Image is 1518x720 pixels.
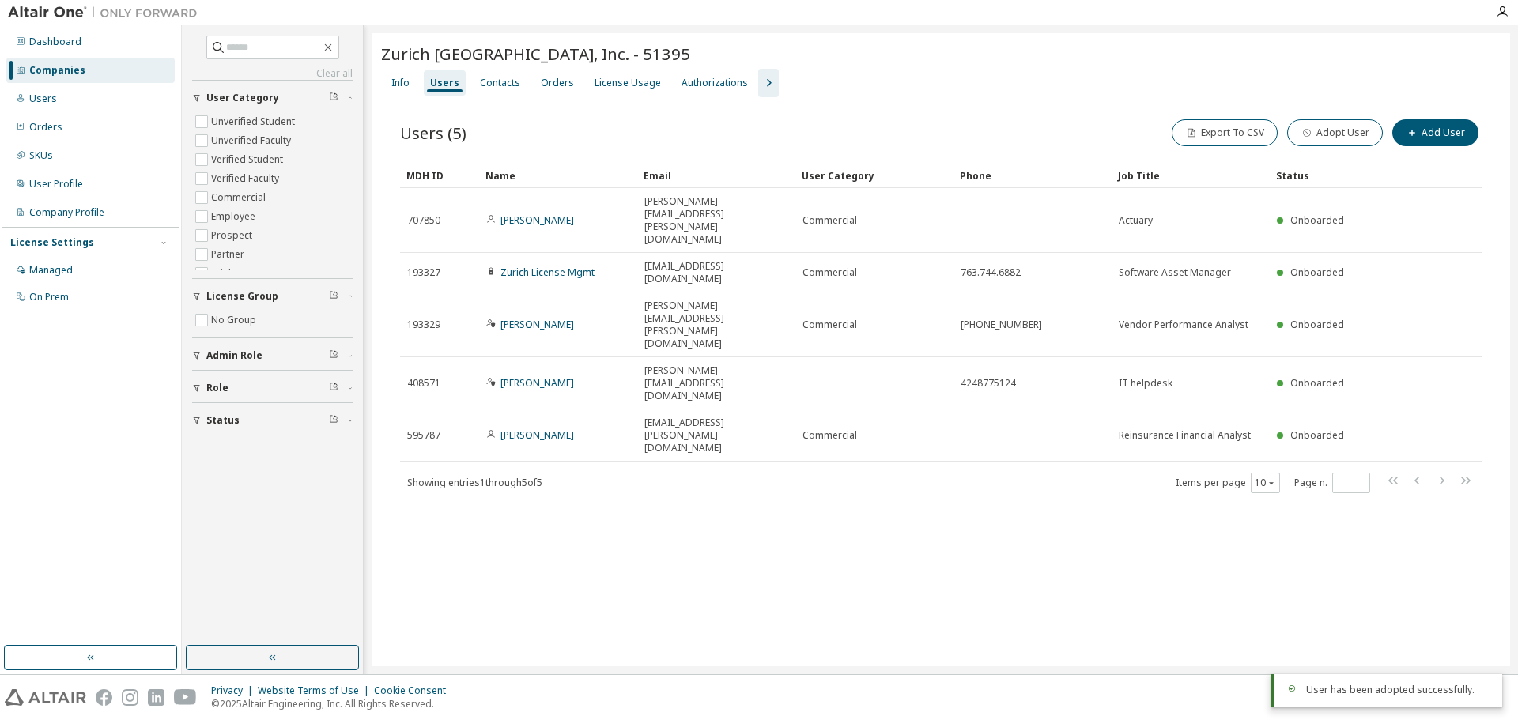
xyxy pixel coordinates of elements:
span: [PERSON_NAME][EMAIL_ADDRESS][PERSON_NAME][DOMAIN_NAME] [644,300,788,350]
button: License Group [192,279,353,314]
span: Role [206,382,228,394]
span: [PHONE_NUMBER] [961,319,1042,331]
span: Onboarded [1290,428,1344,442]
div: Contacts [480,77,520,89]
div: Companies [29,64,85,77]
span: 4248775124 [961,377,1016,390]
span: Commercial [802,266,857,279]
div: Website Terms of Use [258,684,374,697]
span: Commercial [802,214,857,227]
img: altair_logo.svg [5,689,86,706]
span: 763.744.6882 [961,266,1021,279]
div: SKUs [29,149,53,162]
div: Users [430,77,459,89]
span: Commercial [802,429,857,442]
img: instagram.svg [122,689,138,706]
span: Clear filter [329,349,338,362]
div: User has been adopted successfully. [1306,684,1490,696]
div: License Usage [595,77,661,89]
span: Vendor Performance Analyst [1119,319,1248,331]
label: Unverified Student [211,112,298,131]
div: Managed [29,264,73,277]
label: Commercial [211,188,269,207]
span: License Group [206,290,278,303]
div: MDH ID [406,163,473,188]
div: On Prem [29,291,69,303]
label: Trial [211,264,234,283]
span: Clear filter [329,382,338,394]
span: Actuary [1119,214,1153,227]
div: Email [644,163,789,188]
span: Zurich [GEOGRAPHIC_DATA], Inc. - 51395 [381,43,690,65]
label: Verified Faculty [211,169,282,188]
button: Status [192,403,353,438]
div: Status [1276,163,1387,188]
span: 193327 [407,266,440,279]
span: Onboarded [1290,266,1344,279]
div: Company Profile [29,206,104,219]
button: User Category [192,81,353,115]
a: Clear all [192,67,353,80]
button: Adopt User [1287,119,1383,146]
p: © 2025 Altair Engineering, Inc. All Rights Reserved. [211,697,455,711]
button: Admin Role [192,338,353,373]
div: Users [29,92,57,105]
button: Add User [1392,119,1478,146]
label: Verified Student [211,150,286,169]
a: Zurich License Mgmt [500,266,595,279]
div: Name [485,163,631,188]
span: Onboarded [1290,213,1344,227]
span: User Category [206,92,279,104]
span: Onboarded [1290,318,1344,331]
div: Cookie Consent [374,684,455,697]
label: Prospect [211,226,255,245]
label: Employee [211,207,259,226]
span: Commercial [802,319,857,331]
button: 10 [1255,477,1276,489]
span: Software Asset Manager [1119,266,1231,279]
div: Phone [960,163,1105,188]
span: Admin Role [206,349,262,362]
span: IT helpdesk [1119,377,1172,390]
a: [PERSON_NAME] [500,318,574,331]
span: Items per page [1176,473,1280,493]
span: Status [206,414,240,427]
div: User Category [802,163,947,188]
span: [EMAIL_ADDRESS][PERSON_NAME][DOMAIN_NAME] [644,417,788,454]
span: 193329 [407,319,440,331]
div: Privacy [211,684,258,697]
a: [PERSON_NAME] [500,213,574,227]
span: 595787 [407,429,440,442]
span: 707850 [407,214,440,227]
div: Info [391,77,410,89]
span: Clear filter [329,290,338,303]
span: Clear filter [329,414,338,427]
span: Clear filter [329,92,338,104]
img: youtube.svg [174,689,197,706]
div: Authorizations [682,77,748,89]
button: Role [192,371,353,405]
div: Orders [541,77,574,89]
div: Job Title [1118,163,1263,188]
div: User Profile [29,178,83,190]
button: Export To CSV [1172,119,1278,146]
div: License Settings [10,236,94,249]
label: Partner [211,245,247,264]
span: [PERSON_NAME][EMAIL_ADDRESS][PERSON_NAME][DOMAIN_NAME] [644,195,788,246]
img: Altair One [8,5,206,21]
span: Page n. [1294,473,1370,493]
img: linkedin.svg [148,689,164,706]
div: Orders [29,121,62,134]
span: Onboarded [1290,376,1344,390]
span: Users (5) [400,122,466,144]
a: [PERSON_NAME] [500,428,574,442]
span: [PERSON_NAME][EMAIL_ADDRESS][DOMAIN_NAME] [644,364,788,402]
label: Unverified Faculty [211,131,294,150]
span: Reinsurance Financial Analyst [1119,429,1251,442]
a: [PERSON_NAME] [500,376,574,390]
span: 408571 [407,377,440,390]
span: Showing entries 1 through 5 of 5 [407,476,542,489]
div: Dashboard [29,36,81,48]
span: [EMAIL_ADDRESS][DOMAIN_NAME] [644,260,788,285]
label: No Group [211,311,259,330]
